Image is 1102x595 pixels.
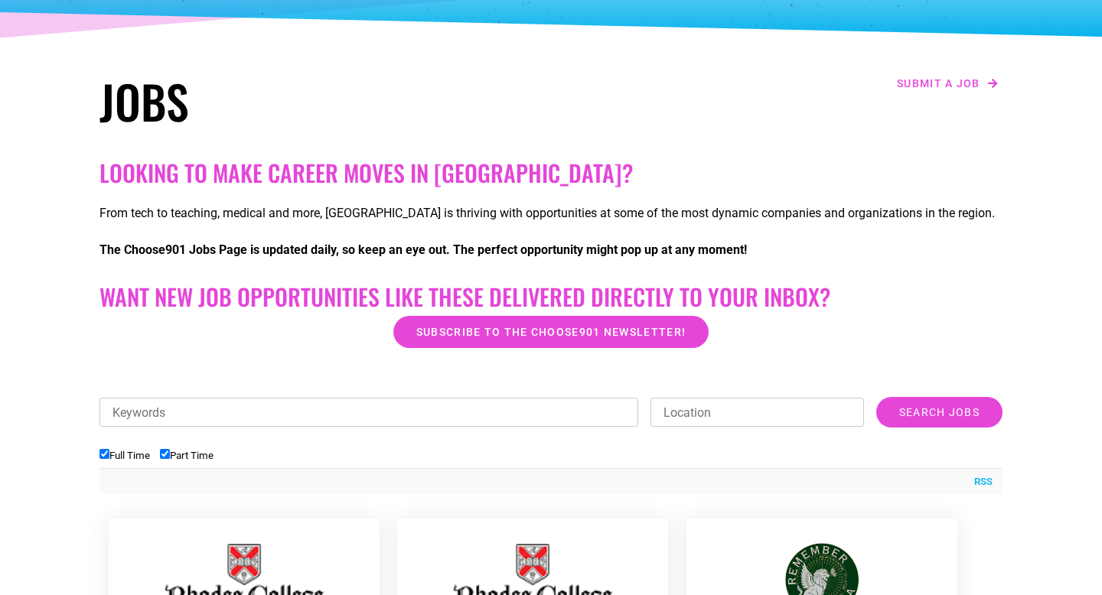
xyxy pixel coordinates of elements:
[650,398,864,427] input: Location
[967,474,993,489] a: RSS
[99,398,638,427] input: Keywords
[99,242,747,257] strong: The Choose901 Jobs Page is updated daily, so keep an eye out. The perfect opportunity might pop u...
[99,204,1003,223] p: From tech to teaching, medical and more, [GEOGRAPHIC_DATA] is thriving with opportunities at some...
[99,283,1003,311] h2: Want New Job Opportunities like these Delivered Directly to your Inbox?
[897,78,980,89] span: Submit a job
[99,450,150,461] label: Full Time
[99,159,1003,187] h2: Looking to make career moves in [GEOGRAPHIC_DATA]?
[99,449,109,459] input: Full Time
[160,450,214,461] label: Part Time
[416,327,686,337] span: Subscribe to the Choose901 newsletter!
[99,73,543,128] h1: Jobs
[892,73,1003,93] a: Submit a job
[876,397,1003,428] input: Search Jobs
[160,449,170,459] input: Part Time
[393,316,709,348] a: Subscribe to the Choose901 newsletter!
